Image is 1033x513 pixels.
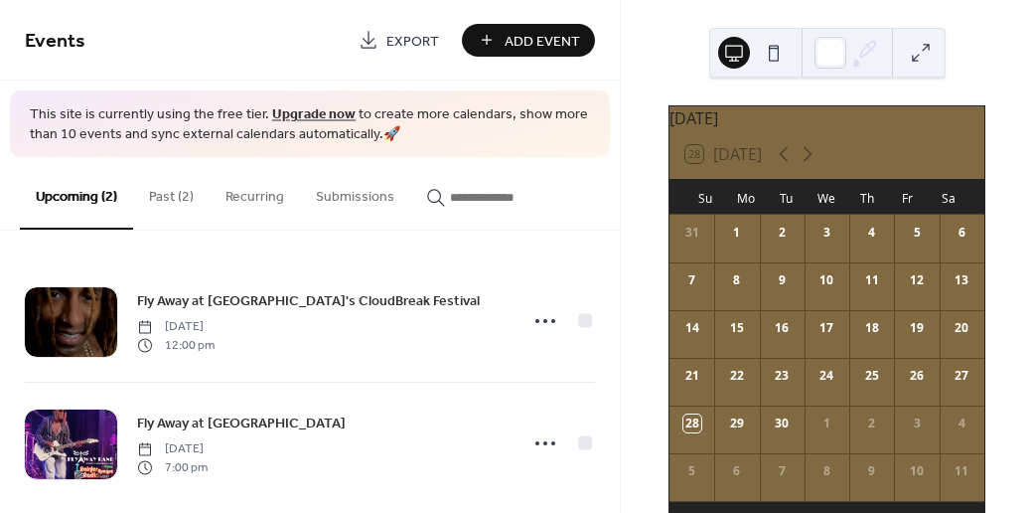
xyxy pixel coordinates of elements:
[137,289,480,312] a: Fly Away at [GEOGRAPHIC_DATA]'s CloudBreak Festival
[137,414,346,434] span: Fly Away at [GEOGRAPHIC_DATA]
[683,224,701,242] div: 31
[953,462,970,480] div: 11
[683,271,701,289] div: 7
[728,367,746,385] div: 22
[817,319,835,337] div: 17
[210,157,300,228] button: Recurring
[928,179,968,215] div: Sa
[137,412,346,434] a: Fly Away at [GEOGRAPHIC_DATA]
[25,22,85,61] span: Events
[807,179,847,215] div: We
[669,106,984,130] div: [DATE]
[20,157,133,230] button: Upcoming (2)
[953,415,970,432] div: 4
[505,31,580,52] span: Add Event
[773,415,791,432] div: 30
[685,179,726,215] div: Su
[728,462,746,480] div: 6
[137,336,215,354] span: 12:00 pm
[847,179,888,215] div: Th
[863,271,881,289] div: 11
[817,367,835,385] div: 24
[953,224,970,242] div: 6
[863,224,881,242] div: 4
[863,415,881,432] div: 2
[773,319,791,337] div: 16
[272,101,356,128] a: Upgrade now
[386,31,439,52] span: Export
[137,291,480,312] span: Fly Away at [GEOGRAPHIC_DATA]'s CloudBreak Festival
[863,462,881,480] div: 9
[773,224,791,242] div: 2
[817,415,835,432] div: 1
[817,271,835,289] div: 10
[908,319,926,337] div: 19
[683,415,701,432] div: 28
[773,367,791,385] div: 23
[462,24,595,57] button: Add Event
[300,157,410,228] button: Submissions
[953,271,970,289] div: 13
[817,462,835,480] div: 8
[773,271,791,289] div: 9
[683,462,701,480] div: 5
[728,224,746,242] div: 1
[908,462,926,480] div: 10
[137,458,208,476] span: 7:00 pm
[133,157,210,228] button: Past (2)
[908,224,926,242] div: 5
[953,367,970,385] div: 27
[728,271,746,289] div: 8
[908,367,926,385] div: 26
[888,179,929,215] div: Fr
[953,319,970,337] div: 20
[728,415,746,432] div: 29
[344,24,454,57] a: Export
[908,415,926,432] div: 3
[137,318,215,336] span: [DATE]
[683,319,701,337] div: 14
[863,319,881,337] div: 18
[137,440,208,458] span: [DATE]
[817,224,835,242] div: 3
[728,319,746,337] div: 15
[30,105,590,144] span: This site is currently using the free tier. to create more calendars, show more than 10 events an...
[863,367,881,385] div: 25
[726,179,767,215] div: Mo
[773,462,791,480] div: 7
[908,271,926,289] div: 12
[766,179,807,215] div: Tu
[683,367,701,385] div: 21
